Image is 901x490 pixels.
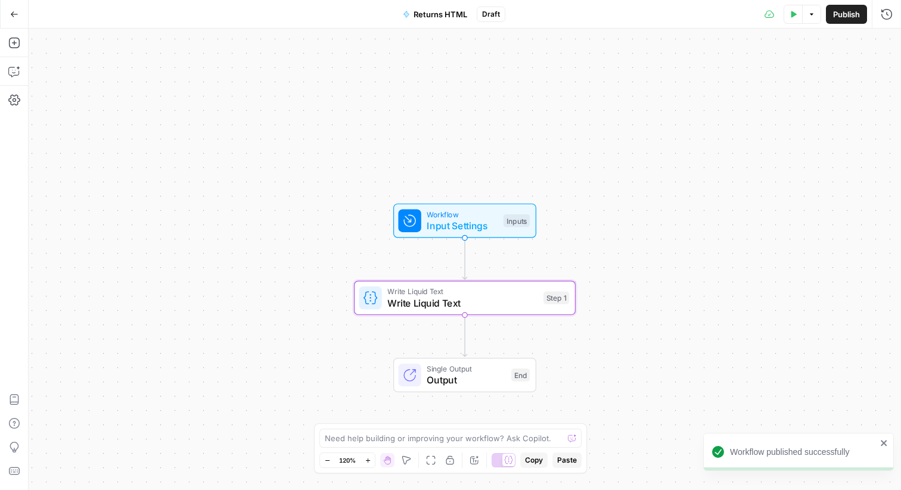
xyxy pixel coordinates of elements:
[462,315,467,357] g: Edge from step_1 to end
[387,286,538,297] span: Write Liquid Text
[543,292,569,305] div: Step 1
[396,5,474,24] button: Returns HTML
[354,281,576,316] div: Write Liquid TextWrite Liquid TextStep 1
[557,455,577,466] span: Paste
[833,8,860,20] span: Publish
[730,446,877,458] div: Workflow published successfully
[880,438,888,448] button: close
[414,8,467,20] span: Returns HTML
[504,214,530,227] div: Inputs
[427,208,498,220] span: Workflow
[520,452,548,468] button: Copy
[339,455,356,465] span: 120%
[511,369,530,382] div: End
[427,219,498,233] span: Input Settings
[552,452,582,468] button: Paste
[354,204,576,238] div: WorkflowInput SettingsInputs
[427,373,505,387] span: Output
[462,238,467,280] g: Edge from start to step_1
[525,455,543,466] span: Copy
[427,363,505,374] span: Single Output
[826,5,867,24] button: Publish
[354,358,576,392] div: Single OutputOutputEnd
[387,296,538,310] span: Write Liquid Text
[482,9,500,20] span: Draft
